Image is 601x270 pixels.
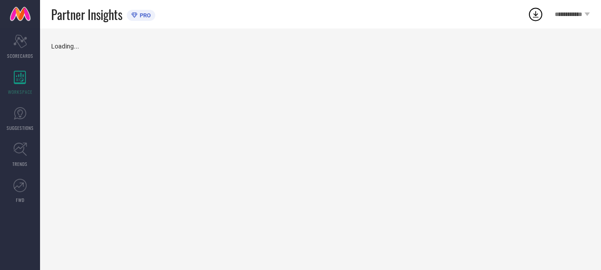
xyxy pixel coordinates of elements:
span: WORKSPACE [8,89,32,95]
span: SCORECARDS [7,52,33,59]
span: TRENDS [12,161,28,167]
div: Open download list [528,6,544,22]
span: Loading... [51,43,79,50]
span: SUGGESTIONS [7,125,34,131]
span: Partner Insights [51,5,122,24]
span: FWD [16,197,24,203]
span: PRO [137,12,151,19]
